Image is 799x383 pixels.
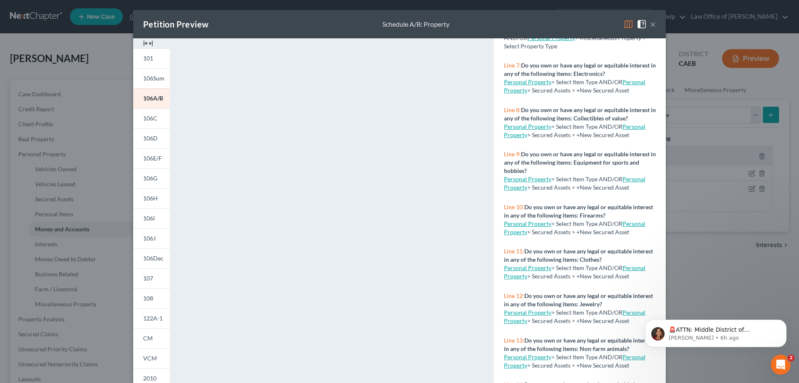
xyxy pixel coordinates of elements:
[650,19,656,29] button: ×
[133,208,170,228] a: 106I
[143,375,156,382] span: 2010
[143,115,157,122] span: 106C
[504,337,653,352] strong: Do you own or have any legal or equitable interest in any of the following items: Non-farm animals?
[143,295,153,302] span: 108
[771,355,791,375] iframe: Intercom live chat
[143,55,153,62] span: 101
[504,353,645,369] span: > Secured Assets > +New Secured Asset
[504,123,645,138] span: > Secured Assets > +New Secured Asset
[528,34,575,41] a: Personal Property
[143,315,163,322] span: 122A-1
[504,18,645,41] span: > Secured Assets > +New Secured Asset AND/OR
[133,288,170,308] a: 108
[133,68,170,88] a: 106Sum
[143,75,164,82] span: 106Sum
[504,353,623,360] span: > Select Item Type AND/OR
[504,220,623,227] span: > Select Item Type AND/OR
[504,309,551,316] a: Personal Property
[504,62,656,77] strong: Do you own or have any legal or equitable interest in any of the following items: Electronics?
[504,203,653,219] strong: Do you own or have any legal or equitable interest in any of the following items: Firearms?
[504,62,521,69] span: Line 7:
[504,150,521,158] span: Line 9:
[143,335,153,342] span: CM
[504,292,524,299] span: Line 12:
[504,220,645,235] a: Personal Property
[143,235,156,242] span: 106J
[143,275,153,282] span: 107
[133,188,170,208] a: 106H
[504,78,623,85] span: > Select Item Type AND/OR
[133,228,170,248] a: 106J
[504,353,645,369] a: Personal Property
[143,155,162,162] span: 106E/F
[133,88,170,108] a: 106A/B
[382,20,449,29] div: Schedule A/B: Property
[623,19,633,29] img: map-eea8200ae884c6f1103ae1953ef3d486a96c86aabb227e865a55264e3737af1f.svg
[143,135,158,142] span: 106D
[143,355,157,362] span: VCM
[133,168,170,188] a: 106G
[133,348,170,368] a: VCM
[143,175,157,182] span: 106G
[788,355,794,361] span: 2
[143,215,155,222] span: 106I
[504,123,645,138] a: Personal Property
[133,308,170,328] a: 122A-1
[504,264,623,271] span: > Select Item Type AND/OR
[133,108,170,128] a: 106C
[143,38,153,48] img: expand-e0f6d898513216a626fdd78e52531dac95497ffd26381d4c15ee2fc46db09dca.svg
[504,78,551,85] a: Personal Property
[504,34,646,50] span: > Miscellaneous Property > Select Property Type
[504,353,551,360] a: Personal Property
[143,95,163,102] span: 106A/B
[504,150,656,174] strong: Do you own or have any legal or equitable interest in any of the following items: Equipment for s...
[133,148,170,168] a: 106E/F
[637,19,647,29] img: help-close-5ba153eb36485ed6c1ea00a893f15db1cb9b99d6cae46e1a8edb6c62d00a1a76.svg
[504,220,645,235] span: > Secured Assets > +New Secured Asset
[504,106,521,113] span: Line 8:
[133,328,170,348] a: CM
[504,248,524,255] span: Line 11:
[504,123,623,130] span: > Select Item Type AND/OR
[143,18,208,30] div: Petition Preview
[143,195,158,202] span: 106H
[504,337,524,344] span: Line 13:
[133,248,170,268] a: 106Dec
[133,268,170,288] a: 107
[133,48,170,68] a: 101
[504,106,656,122] strong: Do you own or have any legal or equitable interest in any of the following items: Collectibles of...
[504,309,623,316] span: > Select Item Type AND/OR
[504,203,524,210] span: Line 10:
[504,264,551,271] a: Personal Property
[504,175,623,183] span: > Select Item Type AND/OR
[504,220,551,227] a: Personal Property
[133,128,170,148] a: 106D
[504,292,653,308] strong: Do you own or have any legal or equitable interest in any of the following items: Jewelry?
[504,248,653,263] strong: Do you own or have any legal or equitable interest in any of the following items: Clothes?
[504,123,551,130] a: Personal Property
[633,302,799,360] iframe: Intercom notifications message
[504,175,551,183] a: Personal Property
[143,255,164,262] span: 106Dec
